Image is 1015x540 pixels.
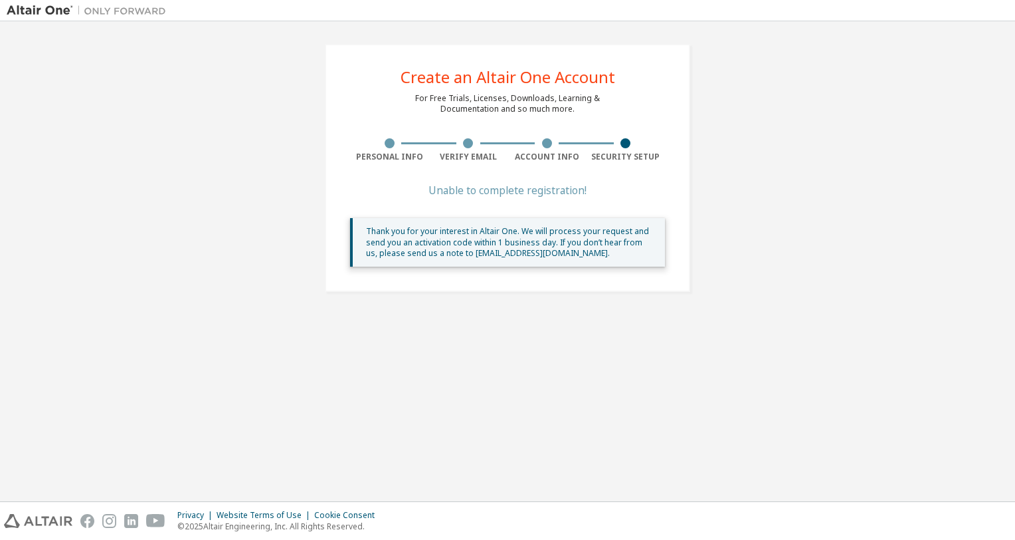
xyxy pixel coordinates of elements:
[177,521,383,532] p: © 2025 Altair Engineering, Inc. All Rights Reserved.
[366,226,654,259] div: Thank you for your interest in Altair One. We will process your request and send you an activatio...
[124,514,138,528] img: linkedin.svg
[350,186,665,194] div: Unable to complete registration!
[587,152,666,162] div: Security Setup
[415,93,600,114] div: For Free Trials, Licenses, Downloads, Learning & Documentation and so much more.
[350,152,429,162] div: Personal Info
[80,514,94,528] img: facebook.svg
[314,510,383,521] div: Cookie Consent
[401,69,615,85] div: Create an Altair One Account
[4,514,72,528] img: altair_logo.svg
[429,152,508,162] div: Verify Email
[507,152,587,162] div: Account Info
[7,4,173,17] img: Altair One
[217,510,314,521] div: Website Terms of Use
[102,514,116,528] img: instagram.svg
[177,510,217,521] div: Privacy
[146,514,165,528] img: youtube.svg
